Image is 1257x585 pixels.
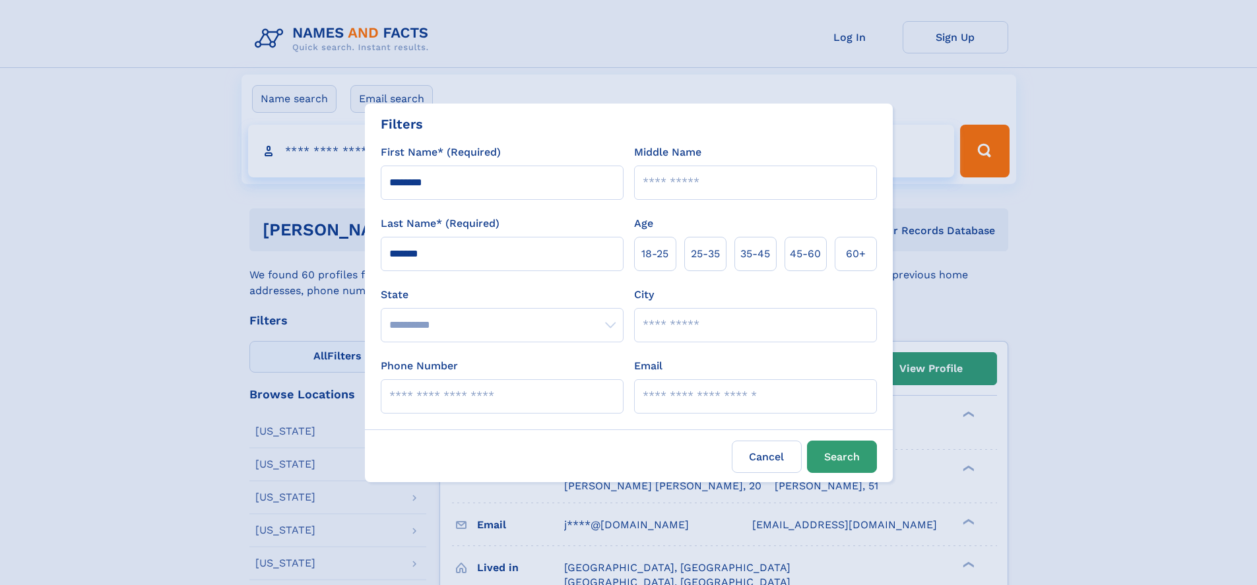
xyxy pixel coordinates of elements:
label: Age [634,216,653,231]
label: Last Name* (Required) [381,216,500,231]
div: Filters [381,114,423,134]
label: State [381,287,624,303]
button: Search [807,441,877,473]
label: Cancel [732,441,802,473]
label: First Name* (Required) [381,144,501,160]
span: 18‑25 [641,246,668,262]
label: Middle Name [634,144,701,160]
span: 60+ [846,246,866,262]
label: Email [634,358,662,374]
label: Phone Number [381,358,458,374]
span: 35‑45 [740,246,770,262]
span: 45‑60 [790,246,821,262]
label: City [634,287,654,303]
span: 25‑35 [691,246,720,262]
